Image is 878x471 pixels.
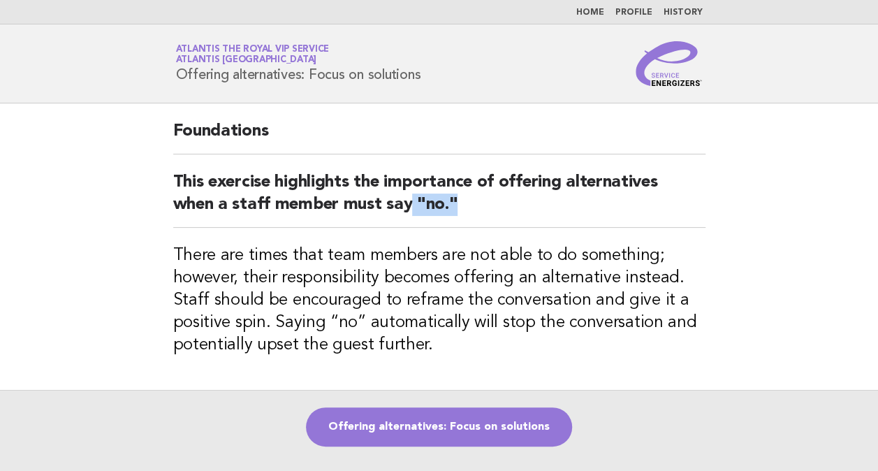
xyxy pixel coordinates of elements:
[176,45,421,82] h1: Offering alternatives: Focus on solutions
[615,8,652,17] a: Profile
[173,120,705,154] h2: Foundations
[636,41,703,86] img: Service Energizers
[173,171,705,228] h2: This exercise highlights the importance of offering alternatives when a staff member must say "no."
[306,407,572,447] a: Offering alternatives: Focus on solutions
[173,245,705,356] h3: There are times that team members are not able to do something; however, their responsibility bec...
[176,56,317,65] span: Atlantis [GEOGRAPHIC_DATA]
[664,8,703,17] a: History
[176,45,330,64] a: Atlantis the Royal VIP ServiceAtlantis [GEOGRAPHIC_DATA]
[576,8,604,17] a: Home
